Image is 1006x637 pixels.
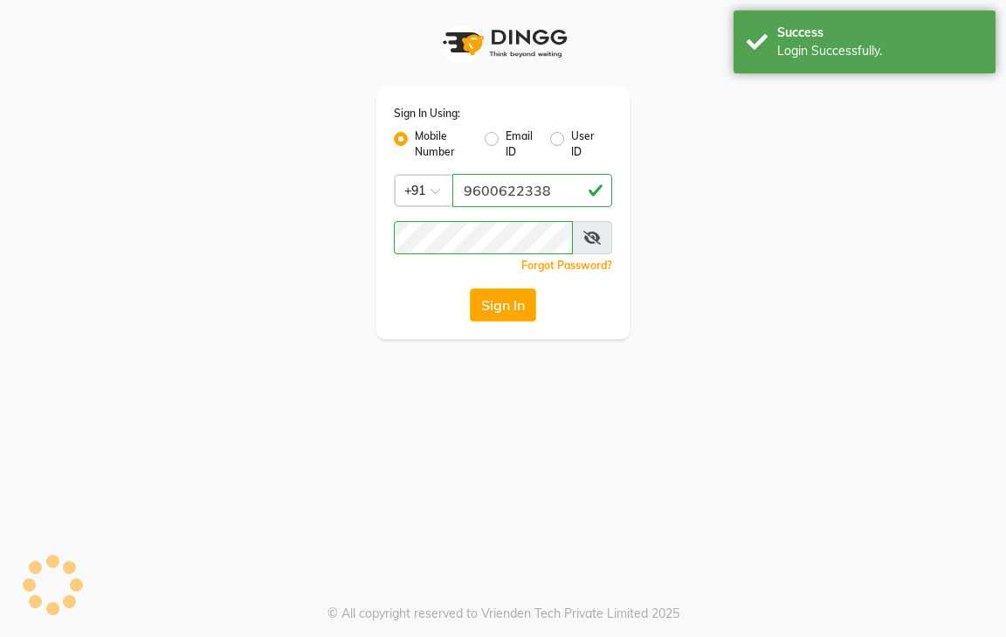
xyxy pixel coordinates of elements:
label: Sign In Using: [394,106,460,121]
img: logo1.svg [433,17,573,69]
input: Username [452,174,612,207]
label: Email ID [506,128,535,160]
div: Success [777,24,982,42]
a: Forgot Password? [521,259,612,272]
label: User ID [571,128,598,160]
button: Sign In [470,288,536,322]
input: Username [394,221,573,254]
div: Login Successfully. [777,42,982,60]
label: Mobile Number [415,128,471,160]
